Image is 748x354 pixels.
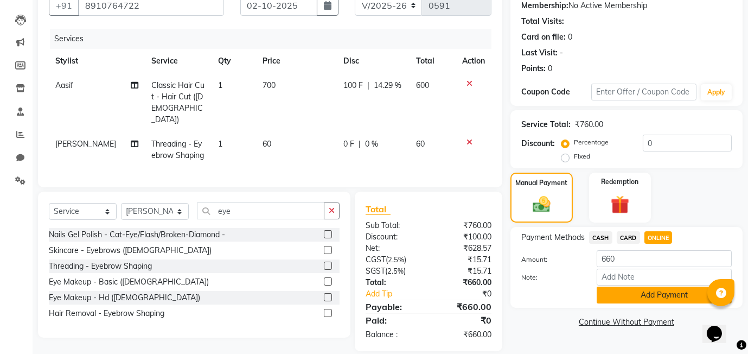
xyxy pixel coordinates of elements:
[145,49,212,73] th: Service
[49,245,212,256] div: Skincare - Eyebrows ([DEMOGRAPHIC_DATA])
[521,47,558,59] div: Last Visit:
[263,80,276,90] span: 700
[367,80,369,91] span: |
[357,300,429,313] div: Payable:
[50,29,500,49] div: Services
[197,203,324,219] input: Search or Scan
[374,80,401,91] span: 14.29 %
[644,231,673,244] span: ONLINE
[429,231,500,243] div: ₹100.00
[263,139,271,149] span: 60
[521,31,566,43] div: Card on file:
[218,139,222,149] span: 1
[357,329,429,340] div: Balance :
[343,80,363,91] span: 100 F
[357,265,429,277] div: ( )
[343,138,354,150] span: 0 F
[416,80,429,90] span: 600
[429,329,500,340] div: ₹660.00
[410,49,456,73] th: Total
[605,193,635,217] img: _gift.svg
[521,86,591,98] div: Coupon Code
[560,47,563,59] div: -
[568,31,572,43] div: 0
[429,254,500,265] div: ₹15.71
[591,84,696,100] input: Enter Offer / Coupon Code
[574,151,590,161] label: Fixed
[589,231,612,244] span: CASH
[521,63,546,74] div: Points:
[429,300,500,313] div: ₹660.00
[218,80,222,90] span: 1
[513,317,740,328] a: Continue Without Payment
[357,254,429,265] div: ( )
[366,204,391,215] span: Total
[575,119,603,130] div: ₹760.00
[359,138,361,150] span: |
[49,261,152,272] div: Threading - Eyebrow Shaping
[387,267,404,275] span: 2.5%
[151,80,204,124] span: Classic Hair Cut - Hair Cut ([DEMOGRAPHIC_DATA])
[456,49,491,73] th: Action
[548,63,552,74] div: 0
[521,119,571,130] div: Service Total:
[49,276,209,288] div: Eye Makeup - Basic ([DEMOGRAPHIC_DATA])
[49,229,225,241] div: Nails Gel Polish - Cat-Eye/Flash/Broken-Diamond -
[701,84,732,100] button: Apply
[429,314,500,327] div: ₹0
[429,277,500,288] div: ₹660.00
[429,220,500,231] div: ₹760.00
[388,255,404,264] span: 2.5%
[357,243,429,254] div: Net:
[357,220,429,231] div: Sub Total:
[440,288,500,300] div: ₹0
[212,49,256,73] th: Qty
[597,269,732,286] input: Add Note
[513,273,589,282] label: Note:
[521,16,564,27] div: Total Visits:
[337,49,409,73] th: Disc
[521,232,585,243] span: Payment Methods
[601,177,638,187] label: Redemption
[49,308,164,319] div: Hair Removal - Eyebrow Shaping
[513,255,589,264] label: Amount:
[416,139,425,149] span: 60
[55,139,116,149] span: [PERSON_NAME]
[49,292,200,304] div: Eye Makeup - Hd ([DEMOGRAPHIC_DATA])
[521,138,555,149] div: Discount:
[357,314,429,327] div: Paid:
[617,231,640,244] span: CARD
[357,277,429,288] div: Total:
[357,231,429,243] div: Discount:
[357,288,440,300] a: Add Tip
[365,138,378,150] span: 0 %
[366,266,385,276] span: SGST
[527,194,556,214] img: _cash.svg
[515,178,567,188] label: Manual Payment
[366,255,386,264] span: CGST
[429,243,500,254] div: ₹628.57
[151,139,204,160] span: Threading - Eyebrow Shaping
[256,49,337,73] th: Price
[702,311,737,343] iframe: chat widget
[574,137,609,147] label: Percentage
[597,287,732,304] button: Add Payment
[597,250,732,267] input: Amount
[49,49,145,73] th: Stylist
[55,80,73,90] span: Aasif
[429,265,500,277] div: ₹15.71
